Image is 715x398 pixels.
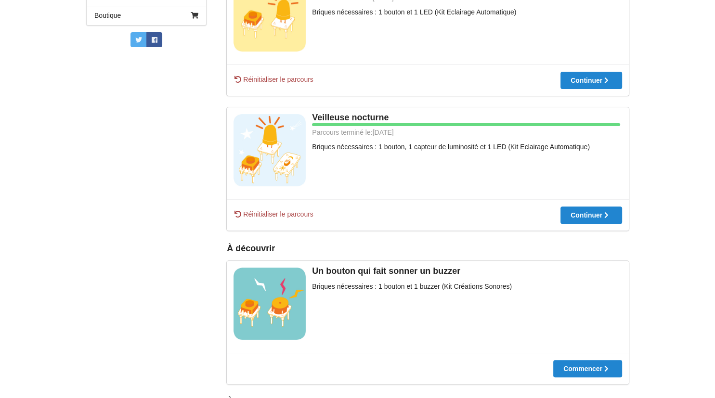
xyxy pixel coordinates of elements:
[571,212,612,218] div: Continuer
[87,6,206,25] a: Boutique
[234,282,622,291] div: Briques nécessaires : 1 bouton et 1 buzzer (Kit Créations Sonores)
[234,112,622,123] div: Veilleuse nocturne
[234,114,306,186] img: veilleuse+led+pcb+ok.jpg
[563,365,612,372] div: Commencer
[234,142,622,152] div: Briques nécessaires : 1 bouton, 1 capteur de luminosité et 1 LED (Kit Eclairage Automatique)
[560,206,622,224] button: Continuer
[234,75,313,84] span: Réinitialiser le parcours
[234,209,313,219] span: Réinitialiser le parcours
[234,7,622,17] div: Briques nécessaires : 1 bouton et 1 LED (Kit Eclairage Automatique)
[571,77,612,84] div: Continuer
[553,360,622,377] button: Commencer
[560,72,622,89] button: Continuer
[234,266,622,277] div: Un bouton qui fait sonner un buzzer
[234,268,306,340] img: vignettes_ve.jpg
[227,243,629,254] div: À découvrir
[234,128,620,137] div: Parcours terminé le: [DATE]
